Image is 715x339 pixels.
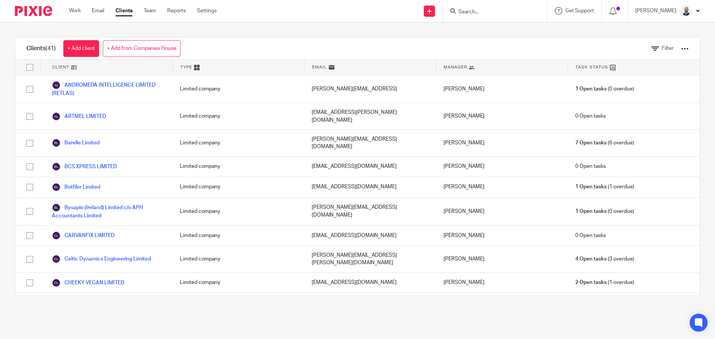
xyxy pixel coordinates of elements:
a: BCS XPRESS LIMITED [52,162,117,171]
div: [PERSON_NAME] [436,246,568,272]
span: Task Status [575,64,608,70]
a: Barelle Limited [52,138,99,147]
a: Celtic Dynamics Engineering Limited [52,255,151,263]
img: svg%3E [52,203,61,212]
img: svg%3E [52,112,61,121]
span: (1 overdue) [575,279,634,286]
a: + Add from Companies House [103,40,181,57]
span: Filter [662,46,674,51]
span: (1 overdue) [575,183,634,191]
a: Botfiler Limited [52,183,100,192]
img: svg%3E [52,183,61,192]
div: [PERSON_NAME] [436,293,568,320]
a: ARTMEL LIMITED [52,112,106,121]
a: + Add client [63,40,99,57]
div: [PERSON_NAME][EMAIL_ADDRESS][DOMAIN_NAME] [304,130,436,156]
div: [PERSON_NAME][EMAIL_ADDRESS] [304,75,436,103]
div: [EMAIL_ADDRESS][DOMAIN_NAME] [304,273,436,293]
div: Limited company [172,177,304,197]
div: Limited company [172,226,304,246]
span: (0 overdue) [575,85,634,93]
span: 7 Open tasks [575,139,607,147]
a: CHEEKY VEGAN LIMITED [52,278,124,287]
span: 2 Open tasks [575,279,607,286]
div: Limited company [172,75,304,103]
span: (0 overdue) [575,208,634,215]
div: [EMAIL_ADDRESS][DOMAIN_NAME] [304,226,436,246]
img: svg%3E [52,162,61,171]
span: 0 Open tasks [575,112,606,120]
div: [PERSON_NAME][EMAIL_ADDRESS][DOMAIN_NAME] [304,198,436,225]
div: Limited company [172,198,304,225]
a: Team [144,7,156,15]
div: [PERSON_NAME][EMAIL_ADDRESS][PERSON_NAME][DOMAIN_NAME] [304,293,436,320]
div: Limited company [172,273,304,293]
span: (6 overdue) [575,139,634,147]
span: Type [180,64,192,70]
div: [PERSON_NAME] [436,198,568,225]
div: Limited company [172,103,304,129]
span: 1 Open tasks [575,85,607,93]
a: Clients [115,7,133,15]
span: (41) [45,45,56,51]
a: Bysapio (Ireland) Limited c/o APH Accountants Limited [52,203,165,220]
img: Mark%20LI%20profiler.png [680,5,692,17]
input: Select all [23,60,37,74]
div: [PERSON_NAME] [436,75,568,103]
span: 4 Open tasks [575,255,607,263]
div: [PERSON_NAME] [436,157,568,177]
a: Email [92,7,104,15]
p: [PERSON_NAME] [635,7,676,15]
div: [PERSON_NAME] [436,273,568,293]
img: svg%3E [52,138,61,147]
a: Work [69,7,81,15]
span: 0 Open tasks [575,163,606,170]
span: 0 Open tasks [575,232,606,239]
img: svg%3E [52,278,61,287]
img: svg%3E [52,81,61,90]
div: [EMAIL_ADDRESS][DOMAIN_NAME] [304,177,436,197]
div: [PERSON_NAME] [436,226,568,246]
span: 1 Open tasks [575,208,607,215]
a: Reports [167,7,186,15]
a: CARVANFIX LIMITED [52,231,115,240]
div: Limited company [172,246,304,272]
div: [PERSON_NAME] [436,103,568,129]
div: [PERSON_NAME] [436,177,568,197]
img: svg%3E [52,231,61,240]
span: 1 Open tasks [575,183,607,191]
h1: Clients [26,45,56,52]
img: Pixie [15,6,52,16]
a: Settings [197,7,217,15]
div: [EMAIL_ADDRESS][PERSON_NAME][DOMAIN_NAME] [304,103,436,129]
span: Email [312,64,327,70]
div: [PERSON_NAME] [436,130,568,156]
img: svg%3E [52,255,61,263]
div: Limited company [172,157,304,177]
input: Search [458,9,525,16]
div: Limited company [172,130,304,156]
div: [PERSON_NAME][EMAIL_ADDRESS][PERSON_NAME][DOMAIN_NAME] [304,246,436,272]
span: (3 overdue) [575,255,634,263]
div: [EMAIL_ADDRESS][DOMAIN_NAME] [304,157,436,177]
div: Sole Trader / Self-Assessed [172,293,304,320]
span: Client [52,64,69,70]
a: ANDROMEDA INTELLIGENCE LIMITED (RETLAS) [52,81,165,97]
span: Manager [444,64,467,70]
span: Get Support [565,8,594,13]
